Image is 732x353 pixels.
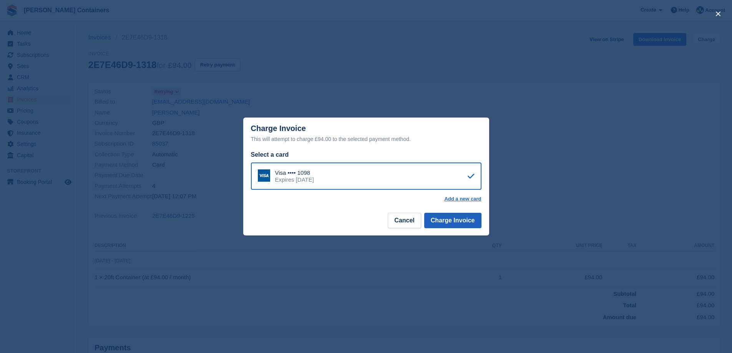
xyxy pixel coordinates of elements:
a: Add a new card [444,196,481,202]
button: Charge Invoice [424,213,481,228]
div: Charge Invoice [251,124,481,144]
button: Cancel [388,213,421,228]
div: Select a card [251,150,481,159]
img: Visa Logo [258,169,270,182]
div: This will attempt to charge £94.00 to the selected payment method. [251,134,481,144]
div: Visa •••• 1098 [275,169,314,176]
div: Expires [DATE] [275,176,314,183]
button: close [712,8,724,20]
